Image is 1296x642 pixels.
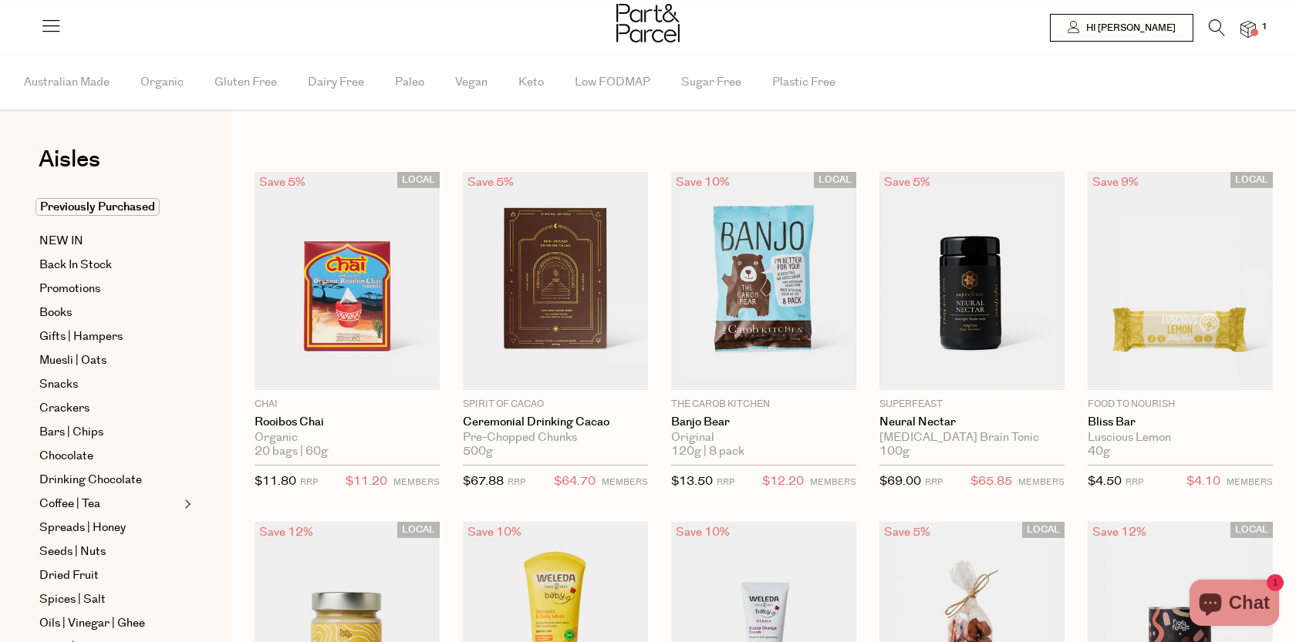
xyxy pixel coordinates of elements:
img: Banjo Bear [671,172,856,390]
span: Muesli | Oats [39,351,106,370]
span: $11.80 [255,473,296,489]
small: MEMBERS [1227,476,1273,488]
span: $13.50 [671,473,713,489]
a: Chocolate [39,447,180,466]
span: Aisles [39,143,100,176]
a: Neural Nectar [879,415,1065,429]
div: Save 10% [671,522,734,543]
small: MEMBERS [602,476,648,488]
span: $69.00 [879,473,921,489]
div: Original [671,431,856,445]
div: Save 12% [1088,522,1151,543]
div: Save 5% [879,172,935,193]
p: SuperFeast [879,398,1065,412]
img: Ceremonial Drinking Cacao [463,172,648,390]
span: $12.20 [762,472,804,492]
span: Coffee | Tea [39,495,100,513]
p: Spirit of Cacao [463,398,648,412]
div: Save 12% [255,522,318,543]
a: Snacks [39,375,180,394]
a: Seeds | Nuts [39,543,180,561]
span: Sugar Free [681,55,741,109]
small: MEMBERS [1018,476,1065,488]
a: Banjo Bear [671,415,856,429]
span: 1 [1257,20,1271,34]
img: Part&Parcel [616,4,680,42]
span: Crackers [39,399,89,418]
span: Spreads | Honey [39,519,126,537]
img: Rooibos Chai [255,172,440,390]
span: Drinking Chocolate [39,471,142,489]
span: Bars | Chips [39,423,103,442]
div: Save 5% [255,172,310,193]
span: Seeds | Nuts [39,543,106,561]
span: Promotions [39,280,100,298]
span: $4.10 [1186,472,1220,492]
span: LOCAL [814,172,856,188]
span: Gifts | Hampers [39,328,123,346]
span: Dairy Free [308,55,364,109]
span: Vegan [455,55,488,109]
span: NEW IN [39,232,83,250]
div: Save 5% [879,522,935,543]
small: RRP [508,476,525,488]
a: 1 [1240,21,1256,37]
a: Ceremonial Drinking Cacao [463,415,648,429]
span: Hi [PERSON_NAME] [1082,22,1176,35]
span: LOCAL [1230,172,1273,188]
p: Food to Nourish [1088,398,1273,412]
div: Save 9% [1088,172,1143,193]
span: Organic [140,55,184,109]
span: 40g [1088,445,1110,459]
span: 500g [463,445,493,459]
a: Muesli | Oats [39,351,180,370]
a: Promotions [39,280,180,298]
span: Spices | Salt [39,590,106,609]
img: Neural Nectar [879,172,1065,390]
a: Books [39,304,180,322]
img: Bliss Bar [1088,172,1273,390]
a: Coffee | Tea [39,495,180,513]
span: Dried Fruit [39,566,99,585]
div: Luscious Lemon [1088,431,1273,445]
p: Chai [255,398,440,412]
span: Keto [518,55,544,109]
span: Chocolate [39,447,93,466]
span: LOCAL [397,522,440,538]
div: Save 10% [463,522,526,543]
div: Save 5% [463,172,518,193]
a: Spreads | Honey [39,519,180,537]
a: Oils | Vinegar | Ghee [39,614,180,633]
inbox-online-store-chat: Shopify online store chat [1185,580,1284,630]
span: Gluten Free [214,55,277,109]
small: RRP [925,476,943,488]
button: Expand/Collapse Coffee | Tea [181,495,191,513]
div: Save 10% [671,172,734,193]
span: LOCAL [1022,522,1065,538]
a: Aisles [39,148,100,187]
small: MEMBERS [810,476,856,488]
span: Low FODMAP [575,55,650,109]
span: Previously Purchased [35,198,160,216]
a: Spices | Salt [39,590,180,609]
small: RRP [300,476,318,488]
span: Books [39,304,72,322]
span: LOCAL [397,172,440,188]
span: LOCAL [1230,522,1273,538]
span: Oils | Vinegar | Ghee [39,614,145,633]
span: $65.85 [970,472,1012,492]
a: Rooibos Chai [255,415,440,429]
span: Australian Made [24,55,110,109]
a: Bliss Bar [1088,415,1273,429]
a: Crackers [39,399,180,418]
span: $64.70 [554,472,596,492]
span: Plastic Free [772,55,835,109]
a: Gifts | Hampers [39,328,180,346]
span: 100g [879,445,910,459]
a: Dried Fruit [39,566,180,585]
div: Organic [255,431,440,445]
a: NEW IN [39,232,180,250]
div: Pre-Chopped Chunks [463,431,648,445]
a: Hi [PERSON_NAME] [1050,14,1193,42]
span: $11.20 [346,472,387,492]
